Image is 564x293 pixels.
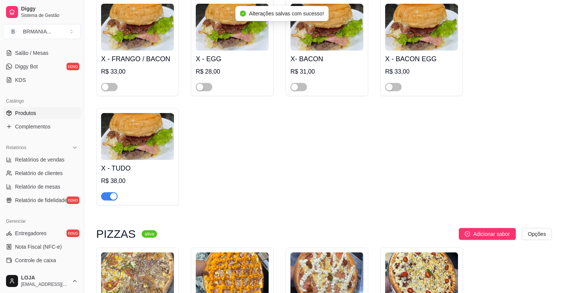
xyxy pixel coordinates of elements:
[15,63,38,70] span: Diggy Bot
[3,194,81,206] a: Relatório de fidelidadenovo
[3,74,81,86] a: KDS
[23,28,51,35] div: BRMANIA ...
[6,145,26,151] span: Relatórios
[15,183,60,190] span: Relatório de mesas
[21,275,69,281] span: LOJA
[3,60,81,72] a: Diggy Botnovo
[3,95,81,107] div: Catálogo
[3,167,81,179] a: Relatório de clientes
[101,177,174,186] div: R$ 38,00
[3,154,81,166] a: Relatórios de vendas
[240,11,246,17] span: check-circle
[290,67,363,76] div: R$ 31,00
[15,257,56,264] span: Controle de caixa
[96,230,136,239] h3: PIZZAS
[290,4,363,51] img: product-image
[15,243,62,251] span: Nota Fiscal (NFC-e)
[15,109,36,117] span: Produtos
[9,28,17,35] span: B
[3,181,81,193] a: Relatório de mesas
[290,54,363,64] h4: X- BACON
[3,254,81,266] a: Controle de caixa
[15,196,67,204] span: Relatório de fidelidade
[3,107,81,119] a: Produtos
[15,230,47,237] span: Entregadores
[15,123,50,130] span: Complementos
[101,163,174,174] h4: X - TUDO
[3,227,81,239] a: Entregadoresnovo
[528,230,546,238] span: Opções
[196,4,269,51] img: product-image
[249,11,324,17] span: Alterações salvas com sucesso!
[196,54,269,64] h4: X - EGG
[465,231,470,237] span: plus-circle
[3,3,81,21] a: DiggySistema de Gestão
[101,4,174,51] img: product-image
[459,228,516,240] button: Adicionar sabor
[385,67,458,76] div: R$ 33,00
[3,121,81,133] a: Complementos
[101,67,174,76] div: R$ 33,00
[3,241,81,253] a: Nota Fiscal (NFC-e)
[3,24,81,39] button: Select a team
[101,54,174,64] h4: X - FRANGO / BACON
[15,49,48,57] span: Salão / Mesas
[3,47,81,59] a: Salão / Mesas
[3,215,81,227] div: Gerenciar
[3,272,81,290] button: LOJA[EMAIL_ADDRESS][DOMAIN_NAME]
[21,12,78,18] span: Sistema de Gestão
[15,76,26,84] span: KDS
[522,228,552,240] button: Opções
[15,169,63,177] span: Relatório de clientes
[21,281,69,287] span: [EMAIL_ADDRESS][DOMAIN_NAME]
[3,268,81,280] a: Controle de fiado
[385,4,458,51] img: product-image
[473,230,510,238] span: Adicionar sabor
[21,6,78,12] span: Diggy
[385,54,458,64] h4: X - BACON EGG
[196,67,269,76] div: R$ 28,00
[142,230,157,238] sup: ativa
[15,156,65,163] span: Relatórios de vendas
[101,113,174,160] img: product-image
